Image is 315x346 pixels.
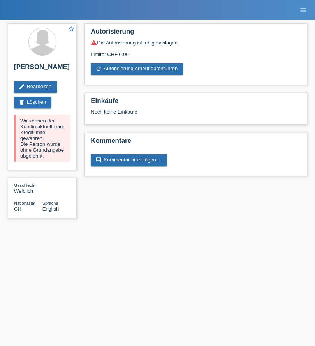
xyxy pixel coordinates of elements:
[91,109,301,121] div: Noch keine Einkäufe
[95,157,102,163] i: comment
[19,99,25,105] i: delete
[91,28,301,39] h2: Autorisierung
[14,81,57,93] a: editBearbeiten
[91,154,167,166] a: commentKommentar hinzufügen ...
[14,183,35,188] span: Geschlecht
[19,83,25,90] i: edit
[68,25,75,32] i: star_border
[91,39,97,46] i: warning
[91,39,301,46] div: Die Autorisierung ist fehlgeschlagen.
[91,97,301,109] h2: Einkäufe
[14,97,51,108] a: deleteLöschen
[14,115,70,162] div: Wir können der Kundin aktuell keine Kreditlimite gewähren. Die Person wurde ohne Grundangabe abge...
[42,206,59,212] span: English
[95,66,102,72] i: refresh
[14,201,35,206] span: Nationalität
[91,46,301,57] div: Limite: CHF 0.00
[14,63,70,75] h2: [PERSON_NAME]
[91,137,301,149] h2: Kommentare
[296,7,311,12] a: menu
[14,206,21,212] span: Schweiz
[68,25,75,34] a: star_border
[14,182,42,194] div: Weiblich
[91,63,183,75] a: refreshAutorisierung erneut durchführen
[299,6,307,14] i: menu
[42,201,58,206] span: Sprache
